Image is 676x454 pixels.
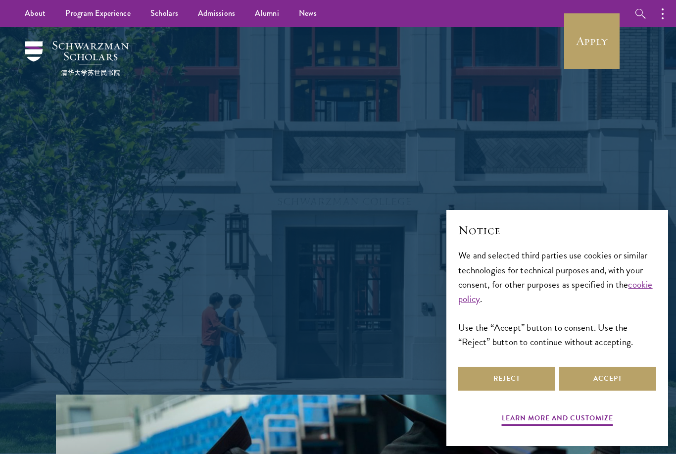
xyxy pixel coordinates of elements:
[458,367,555,391] button: Reject
[564,13,620,69] a: Apply
[458,222,656,239] h2: Notice
[458,248,656,349] div: We and selected third parties use cookies or similar technologies for technical purposes and, wit...
[502,412,613,427] button: Learn more and customize
[25,41,129,76] img: Schwarzman Scholars
[458,277,653,306] a: cookie policy
[559,367,656,391] button: Accept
